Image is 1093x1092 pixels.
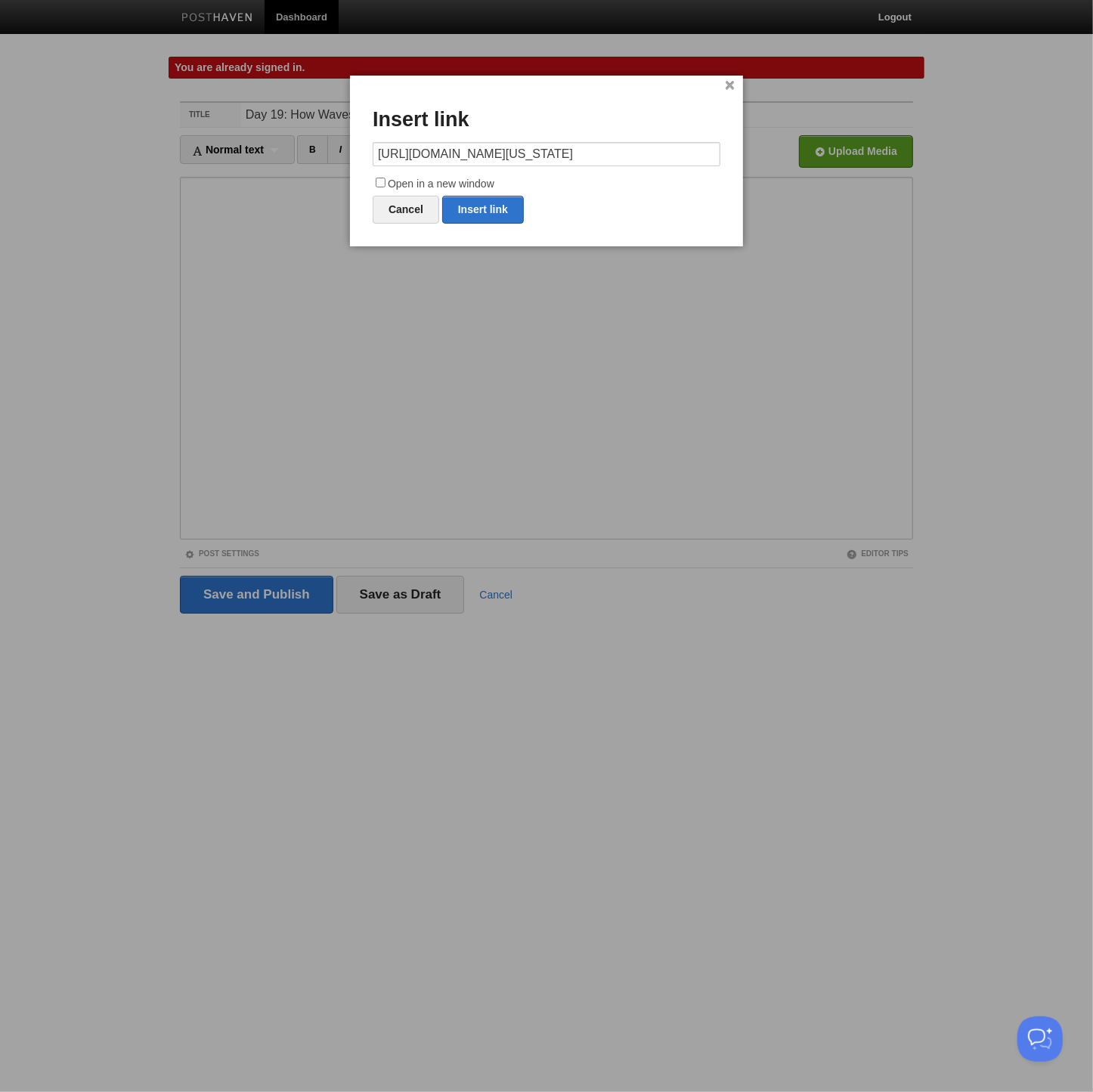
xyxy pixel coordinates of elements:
[442,196,524,224] a: Insert link
[725,82,735,90] a: ×
[376,178,385,187] input: Open in a new window
[373,196,439,224] a: Cancel
[1017,1016,1063,1062] iframe: Help Scout Beacon - Open
[373,175,720,193] label: Open in a new window
[373,109,720,131] h3: Insert link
